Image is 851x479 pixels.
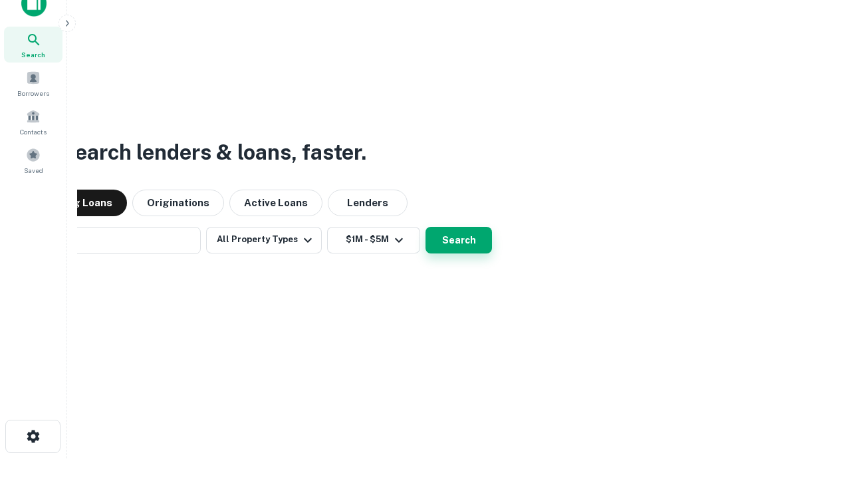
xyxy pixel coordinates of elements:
[132,190,224,216] button: Originations
[4,27,62,63] a: Search
[785,373,851,436] iframe: Chat Widget
[61,136,366,168] h3: Search lenders & loans, faster.
[4,65,62,101] a: Borrowers
[4,142,62,178] a: Saved
[24,165,43,176] span: Saved
[17,88,49,98] span: Borrowers
[328,190,408,216] button: Lenders
[4,104,62,140] a: Contacts
[206,227,322,253] button: All Property Types
[20,126,47,137] span: Contacts
[425,227,492,253] button: Search
[229,190,322,216] button: Active Loans
[327,227,420,253] button: $1M - $5M
[21,49,45,60] span: Search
